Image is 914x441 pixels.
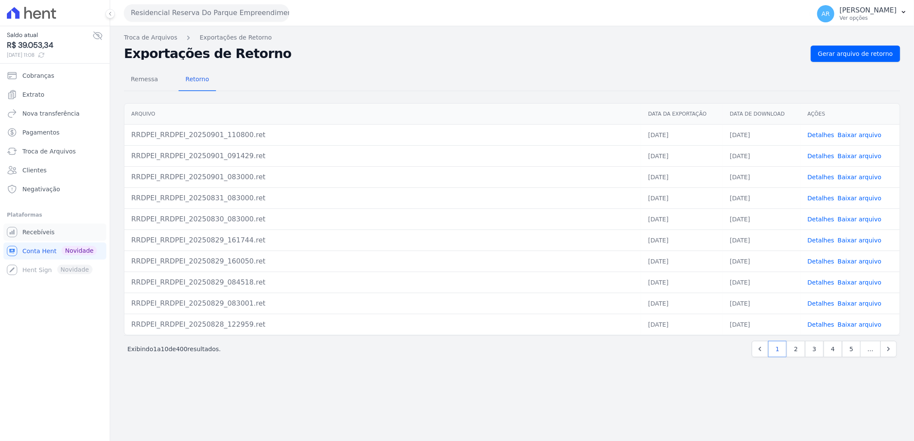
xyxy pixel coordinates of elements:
[3,105,106,122] a: Nova transferência
[131,319,634,330] div: RRDPEI_RRDPEI_20250828_122959.ret
[3,242,106,260] a: Conta Hent Novidade
[787,341,805,357] a: 2
[3,124,106,141] a: Pagamentos
[22,128,59,137] span: Pagamentos
[824,341,842,357] a: 4
[723,104,801,125] th: Data de Download
[124,4,289,21] button: Residencial Reserva Do Parque Empreendimento Imobiliario LTDA
[808,321,834,328] a: Detalhes
[131,277,634,288] div: RRDPEI_RRDPEI_20250829_084518.ret
[860,341,881,357] span: …
[153,346,157,352] span: 1
[124,33,177,42] a: Troca de Arquivos
[723,208,801,230] td: [DATE]
[838,279,882,286] a: Baixar arquivo
[838,174,882,181] a: Baixar arquivo
[838,216,882,223] a: Baixar arquivo
[808,153,834,159] a: Detalhes
[22,109,80,118] span: Nova transferência
[124,104,641,125] th: Arquivo
[179,69,216,91] a: Retorno
[22,90,44,99] span: Extrato
[723,187,801,208] td: [DATE]
[880,341,897,357] a: Next
[3,162,106,179] a: Clientes
[723,145,801,166] td: [DATE]
[752,341,768,357] a: Previous
[7,31,93,40] span: Saldo atual
[7,40,93,51] span: R$ 39.053,34
[22,228,55,236] span: Recebíveis
[842,341,861,357] a: 5
[22,71,54,80] span: Cobranças
[810,2,914,26] button: AR [PERSON_NAME] Ver opções
[62,246,97,255] span: Novidade
[3,143,106,160] a: Troca de Arquivos
[3,224,106,241] a: Recebíveis
[723,124,801,145] td: [DATE]
[200,33,272,42] a: Exportações de Retorno
[840,6,897,15] p: [PERSON_NAME]
[22,166,46,175] span: Clientes
[124,48,804,60] h2: Exportações de Retorno
[723,272,801,293] td: [DATE]
[22,247,56,255] span: Conta Hent
[131,256,634,266] div: RRDPEI_RRDPEI_20250829_160050.ret
[808,174,834,181] a: Detalhes
[641,187,723,208] td: [DATE]
[124,69,165,91] a: Remessa
[131,235,634,245] div: RRDPEI_RRDPEI_20250829_161744.ret
[22,185,60,193] span: Negativação
[641,251,723,272] td: [DATE]
[723,230,801,251] td: [DATE]
[641,124,723,145] td: [DATE]
[808,300,834,307] a: Detalhes
[126,70,163,88] span: Remessa
[131,298,634,309] div: RRDPEI_RRDPEI_20250829_083001.ret
[838,195,882,202] a: Baixar arquivo
[838,321,882,328] a: Baixar arquivo
[840,15,897,21] p: Ver opções
[808,237,834,244] a: Detalhes
[838,300,882,307] a: Baixar arquivo
[641,208,723,230] td: [DATE]
[808,195,834,202] a: Detalhes
[641,293,723,314] td: [DATE]
[838,258,882,265] a: Baixar arquivo
[7,210,103,220] div: Plataformas
[641,104,723,125] th: Data da Exportação
[3,67,106,84] a: Cobranças
[808,279,834,286] a: Detalhes
[641,272,723,293] td: [DATE]
[818,49,893,58] span: Gerar arquivo de retorno
[127,345,221,353] p: Exibindo a de resultados.
[124,33,900,42] nav: Breadcrumb
[641,166,723,187] td: [DATE]
[131,193,634,203] div: RRDPEI_RRDPEI_20250831_083000.ret
[768,341,787,357] a: 1
[641,314,723,335] td: [DATE]
[131,151,634,161] div: RRDPEI_RRDPEI_20250901_091429.ret
[3,86,106,103] a: Extrato
[641,230,723,251] td: [DATE]
[811,46,900,62] a: Gerar arquivo de retorno
[723,166,801,187] td: [DATE]
[801,104,900,125] th: Ações
[7,67,103,279] nav: Sidebar
[131,172,634,182] div: RRDPEI_RRDPEI_20250901_083000.ret
[22,147,76,156] span: Troca de Arquivos
[723,314,801,335] td: [DATE]
[131,130,634,140] div: RRDPEI_RRDPEI_20250901_110800.ret
[180,70,214,88] span: Retorno
[131,214,634,224] div: RRDPEI_RRDPEI_20250830_083000.ret
[838,237,882,244] a: Baixar arquivo
[723,251,801,272] td: [DATE]
[808,216,834,223] a: Detalhes
[821,11,830,17] span: AR
[7,51,93,59] span: [DATE] 11:08
[808,258,834,265] a: Detalhes
[176,346,188,352] span: 400
[641,145,723,166] td: [DATE]
[3,181,106,198] a: Negativação
[808,132,834,138] a: Detalhes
